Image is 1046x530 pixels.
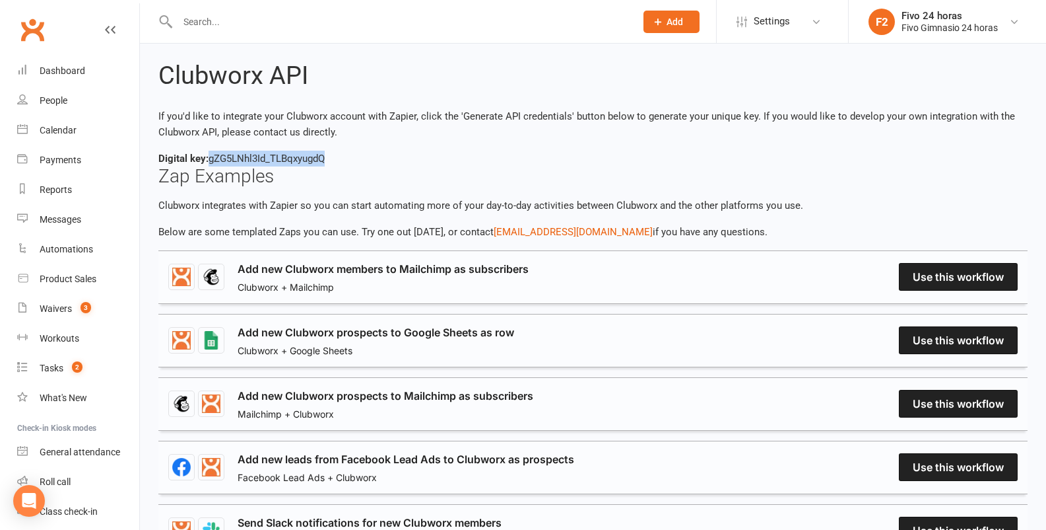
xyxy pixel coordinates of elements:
[40,506,98,517] div: Class check-in
[16,13,49,46] a: Clubworx
[158,62,308,90] h2: Clubworx API
[17,354,139,383] a: Tasks 2
[17,205,139,235] a: Messages
[81,302,91,313] span: 3
[17,294,139,324] a: Waivers 3
[40,244,93,254] div: Automations
[643,11,700,33] button: Add
[868,9,895,35] div: F2
[40,363,63,373] div: Tasks
[72,361,82,373] span: 2
[40,303,72,314] div: Waivers
[40,333,79,344] div: Workouts
[17,324,139,354] a: Workouts
[13,485,45,517] div: Open Intercom Messenger
[40,125,77,135] div: Calendar
[40,155,81,165] div: Payments
[17,56,139,86] a: Dashboard
[40,95,67,106] div: People
[40,274,96,284] div: Product Sales
[17,145,139,175] a: Payments
[17,437,139,467] a: General attendance kiosk mode
[158,167,1028,187] h3: Zap Examples
[158,198,1028,213] p: Clubworx integrates with Zapier so you can start automating more of your day-to-day activities be...
[17,175,139,205] a: Reports
[158,108,1028,140] p: If you'd like to integrate your Clubworx account with Zapier, click the 'Generate API credentials...
[40,476,71,487] div: Roll call
[901,10,998,22] div: Fivo 24 horas
[754,7,790,36] span: Settings
[17,497,139,527] a: Class kiosk mode
[158,151,1028,167] div: gZG5LNhl3Id_TLBqxyugdQ
[17,116,139,145] a: Calendar
[17,264,139,294] a: Product Sales
[40,65,85,76] div: Dashboard
[158,153,209,165] strong: Digital key:
[174,13,626,31] input: Search...
[17,467,139,497] a: Roll call
[40,184,72,195] div: Reports
[17,235,139,264] a: Automations
[667,17,683,27] span: Add
[40,393,87,403] div: What's New
[17,86,139,116] a: People
[901,22,998,34] div: Fivo Gimnasio 24 horas
[158,224,1028,240] p: Below are some templated Zaps you can use. Try one out [DATE], or contact if you have any questions.
[494,226,653,238] a: [EMAIL_ADDRESS][DOMAIN_NAME]
[40,214,81,225] div: Messages
[40,447,120,457] div: General attendance
[17,383,139,413] a: What's New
